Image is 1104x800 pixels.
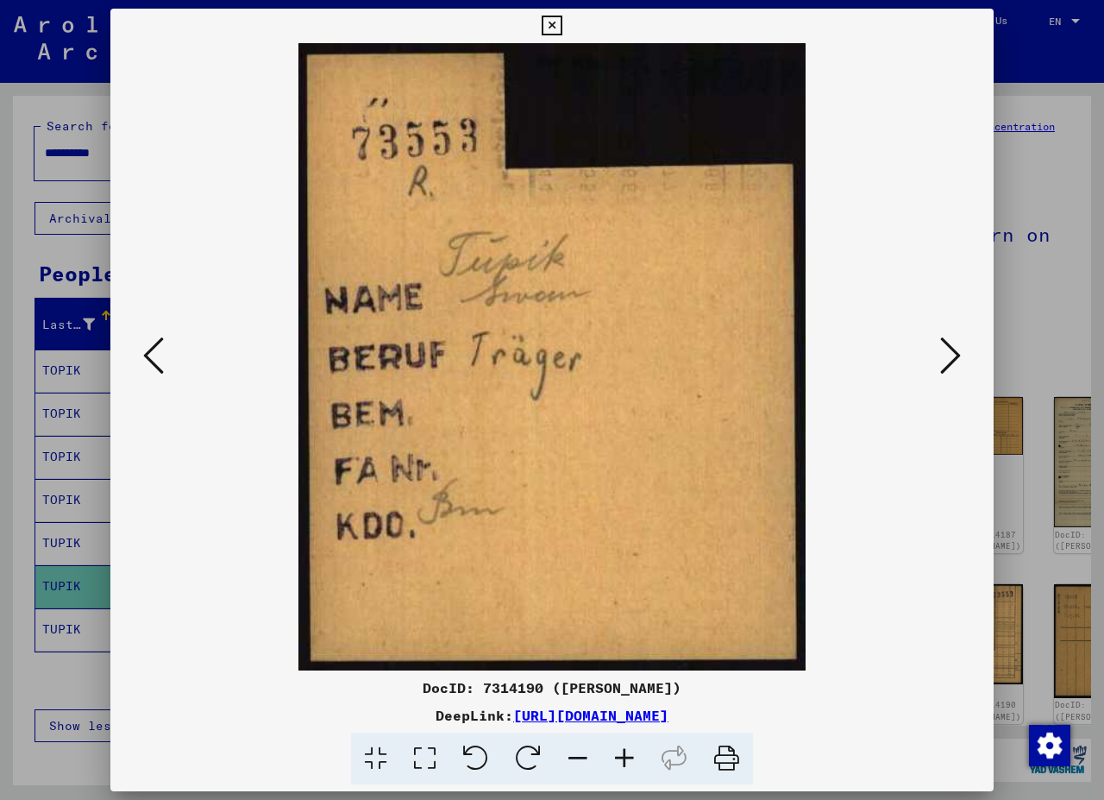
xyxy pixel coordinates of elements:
div: DocID: 7314190 ([PERSON_NAME]) [110,677,994,698]
div: DeepLink: [110,705,994,726]
img: Change consent [1029,725,1070,766]
div: Change consent [1028,724,1069,765]
img: 001.jpg [169,43,935,671]
a: [URL][DOMAIN_NAME] [513,707,668,724]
